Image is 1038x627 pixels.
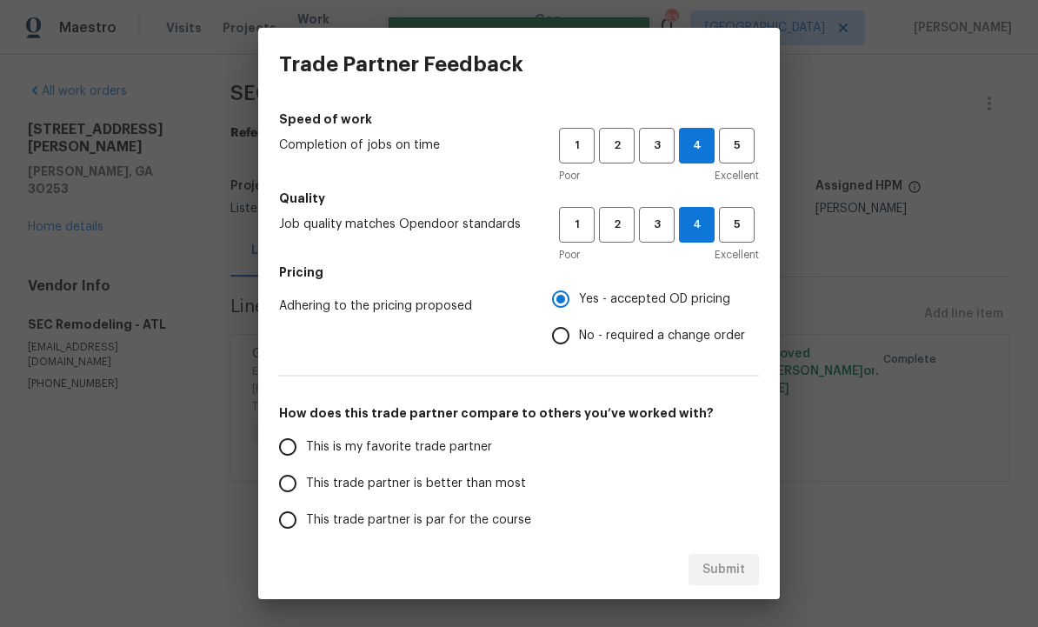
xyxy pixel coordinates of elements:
span: 4 [680,215,714,235]
button: 4 [679,207,715,243]
span: This trade partner is better than most [306,475,526,493]
span: Excellent [715,167,759,184]
span: 3 [641,215,673,235]
div: How does this trade partner compare to others you’ve worked with? [279,429,759,611]
button: 2 [599,207,635,243]
span: Completion of jobs on time [279,137,531,154]
h3: Trade Partner Feedback [279,52,523,77]
h5: Speed of work [279,110,759,128]
span: Poor [559,167,580,184]
span: 1 [561,215,593,235]
span: Job quality matches Opendoor standards [279,216,531,233]
span: Adhering to the pricing proposed [279,297,524,315]
button: 4 [679,128,715,163]
button: 5 [719,207,755,243]
button: 1 [559,207,595,243]
span: 4 [680,136,714,156]
span: 5 [721,136,753,156]
span: This trade partner is par for the course [306,511,531,530]
span: This is my favorite trade partner [306,438,492,457]
button: 2 [599,128,635,163]
span: 1 [561,136,593,156]
span: 2 [601,136,633,156]
span: No - required a change order [579,327,745,345]
button: 1 [559,128,595,163]
button: 3 [639,207,675,243]
span: Excellent [715,246,759,263]
h5: How does this trade partner compare to others you’ve worked with? [279,404,759,422]
span: Yes - accepted OD pricing [579,290,730,309]
span: 3 [641,136,673,156]
div: Pricing [552,281,759,354]
span: 2 [601,215,633,235]
h5: Pricing [279,263,759,281]
span: 5 [721,215,753,235]
span: Poor [559,246,580,263]
button: 3 [639,128,675,163]
h5: Quality [279,190,759,207]
button: 5 [719,128,755,163]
